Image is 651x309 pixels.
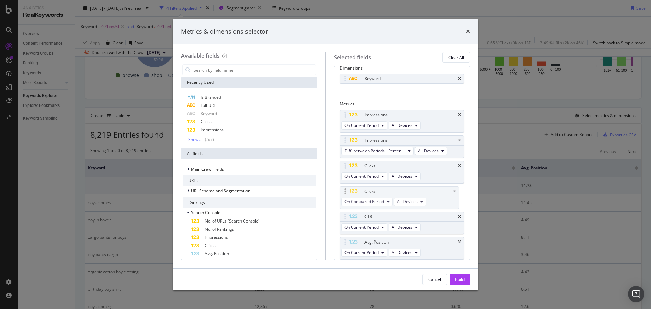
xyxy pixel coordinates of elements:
span: Impressions [201,127,224,133]
span: All Devices [392,173,412,179]
div: Avg. Position [364,239,389,246]
button: Diff. between Periods - Percentage [341,147,414,155]
span: Impressions [205,234,228,240]
div: modal [173,19,478,290]
button: On Current Period [341,172,387,180]
div: Open Intercom Messenger [628,286,644,302]
button: Cancel [422,274,447,285]
span: No. of URLs (Search Console) [205,218,260,224]
div: Clicks [364,188,375,195]
button: All Devices [415,147,447,155]
div: Rankings [183,197,316,208]
button: All Devices [389,223,421,231]
span: URL Scheme and Segmentation [191,188,250,194]
div: times [458,113,461,117]
div: CTRtimesOn Current PeriodAll Devices [340,212,465,234]
span: Clicks [205,243,216,248]
div: times [453,189,456,193]
button: On Compared Period [341,198,393,206]
div: Clicks [364,162,375,169]
div: Impressions [364,137,388,144]
span: Avg. Position [205,251,229,256]
button: All Devices [389,172,421,180]
div: Clear All [448,55,464,60]
input: Search by field name [193,65,316,75]
button: Build [450,274,470,285]
div: Build [455,276,465,282]
button: All Devices [389,121,421,130]
div: times [466,27,470,36]
span: All Devices [392,250,412,255]
div: URLs [183,175,316,186]
div: All fields [181,148,317,159]
div: ( 5 / 7 ) [204,137,214,142]
span: Clicks [201,119,212,124]
div: ImpressionstimesOn Current PeriodAll Devices [340,110,465,133]
button: Clear All [442,52,470,63]
span: All Devices [397,199,418,205]
span: On Current Period [344,122,379,128]
div: times [458,164,461,168]
span: All Devices [418,148,439,154]
div: Recently Used [181,77,317,88]
span: On Current Period [344,224,379,230]
button: All Devices [394,198,426,206]
div: times [458,240,461,244]
span: Main Crawl Fields [191,166,224,172]
div: ClickstimesOn Compared PeriodAll Devices [340,186,459,209]
div: times [458,77,461,81]
span: All Devices [392,224,412,230]
span: On Current Period [344,173,379,179]
button: On Current Period [341,249,387,257]
span: Search Console [191,210,220,215]
span: On Current Period [344,250,379,255]
div: Keyword [364,75,381,82]
div: Avg. PositiontimesOn Current PeriodAll Devices [340,237,465,260]
button: On Current Period [341,223,387,231]
span: On Compared Period [344,199,384,205]
span: All Devices [392,122,412,128]
div: Dimensions [340,65,465,74]
div: Keywordtimes [340,74,465,84]
div: Cancel [428,276,441,282]
div: times [458,215,461,219]
div: Impressions [364,112,388,118]
button: All Devices [389,249,421,257]
span: Diff. between Periods - Percentage [344,148,405,154]
div: Show all [188,137,204,142]
span: Keyword [201,111,217,116]
div: Metrics [340,101,465,110]
div: Selected fields [334,54,371,61]
button: On Current Period [341,121,387,130]
div: Metrics & dimensions selector [181,27,268,36]
div: times [458,138,461,142]
div: ImpressionstimesDiff. between Periods - PercentageAll Devices [340,135,465,158]
div: CTR [364,213,372,220]
div: ClickstimesOn Current PeriodAll Devices [340,161,465,184]
span: No. of Rankings [205,226,234,232]
span: Full URL [201,102,216,108]
div: Available fields [181,52,220,59]
span: Is Branded [201,94,221,100]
